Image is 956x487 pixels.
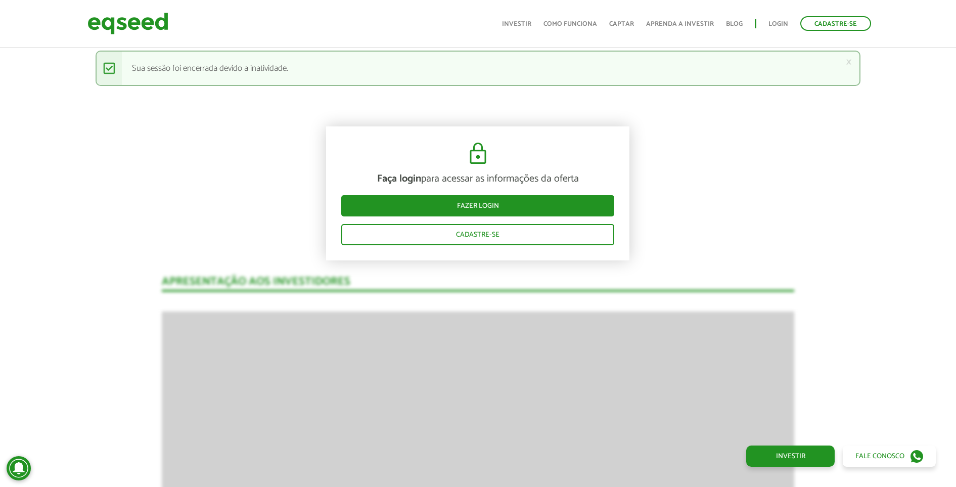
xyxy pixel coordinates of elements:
img: cadeado.svg [466,142,490,166]
a: Fazer login [341,195,614,216]
a: × [846,57,852,67]
a: Como funciona [543,21,597,27]
a: Investir [502,21,531,27]
p: para acessar as informações da oferta [341,173,614,185]
a: Fale conosco [843,446,936,467]
a: Aprenda a investir [646,21,714,27]
a: Login [768,21,788,27]
a: Cadastre-se [341,224,614,245]
div: Sua sessão foi encerrada devido a inatividade. [96,51,860,86]
strong: Faça login [377,170,421,187]
a: Captar [609,21,634,27]
a: Blog [726,21,743,27]
img: EqSeed [87,10,168,37]
a: Cadastre-se [800,16,871,31]
a: Investir [746,446,835,467]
